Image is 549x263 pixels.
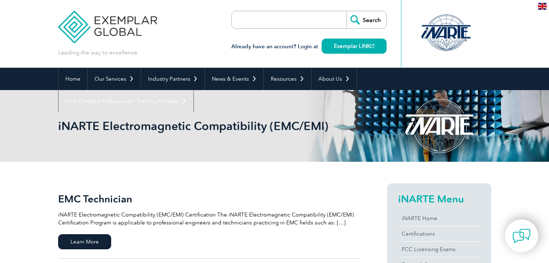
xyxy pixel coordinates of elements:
[88,68,141,90] a: Our Services
[58,119,335,133] h1: iNARTE Electromagnetic Compatibility (EMC/EMI)
[58,183,361,259] a: EMC Technician iNARTE Electromagnetic Compatibility (EMC/EMI) Certification The iNARTE Electromag...
[347,11,386,28] input: Search
[322,39,387,54] a: Exemplar LINK
[264,68,311,90] a: Resources
[58,211,361,227] p: iNARTE Electromagnetic Compatibility (EMC/EMI) Certification The iNARTE Electromagnetic Compatibi...
[205,68,263,90] a: News & Events
[141,68,205,90] a: Industry Partners
[398,226,480,241] a: Certifications
[58,49,137,57] p: Leading the way to excellence
[58,234,111,249] span: Learn More
[538,3,547,10] img: en
[398,193,480,205] h2: iNARTE Menu
[311,68,357,90] a: About Us
[398,242,480,257] a: FCC Licensing Exams
[58,68,87,90] a: Home
[513,227,531,245] img: contact-chat.png
[58,193,361,205] h2: EMC Technician
[398,211,480,226] a: iNARTE Home
[370,44,374,48] img: open_square.png
[58,90,193,112] a: Find Certified Professional / Training Provider
[231,42,387,51] h3: Already have an account? Login at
